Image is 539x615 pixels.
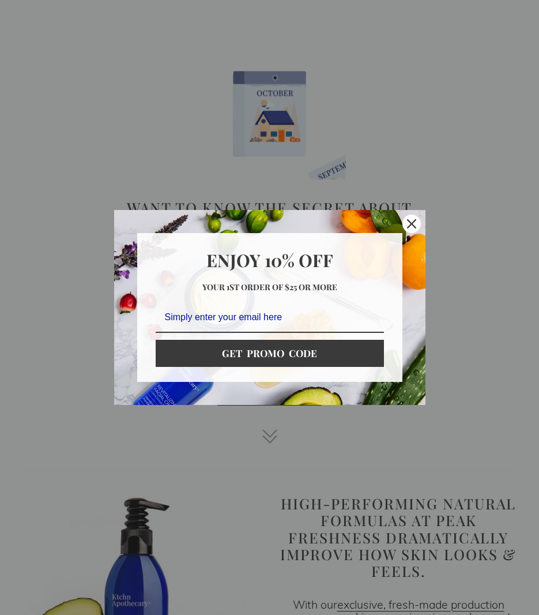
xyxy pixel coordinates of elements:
[398,210,425,238] button: Close
[156,340,384,366] button: GET PROMO CODE
[206,249,333,272] strong: Enjoy 10% OFF
[202,282,337,292] strong: Your 1st order of $25 or more
[407,219,416,228] svg: close icon
[156,302,384,333] input: Email field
